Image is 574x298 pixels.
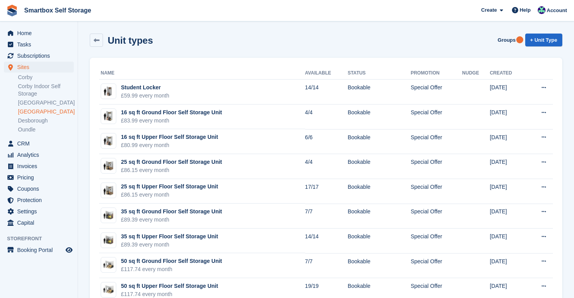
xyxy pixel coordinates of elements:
[305,67,348,80] th: Available
[490,204,526,229] td: [DATE]
[4,138,74,149] a: menu
[121,216,222,224] div: £89.39 every month
[21,4,94,17] a: Smartbox Self Storage
[18,108,74,115] a: [GEOGRAPHIC_DATA]
[411,80,462,105] td: Special Offer
[348,154,411,179] td: Bookable
[121,117,222,125] div: £83.99 every month
[490,80,526,105] td: [DATE]
[121,208,222,216] div: 35 sq ft Ground Floor Self Storage Unit
[121,282,218,290] div: 50 sq ft Upper Floor Self Storage Unit
[4,183,74,194] a: menu
[348,253,411,278] td: Bookable
[64,245,74,255] a: Preview store
[305,105,348,129] td: 4/4
[108,35,153,46] h2: Unit types
[17,138,64,149] span: CRM
[121,232,218,241] div: 35 sq ft Upper Floor Self Storage Unit
[121,158,222,166] div: 25 sq ft Ground Floor Self Storage Unit
[305,154,348,179] td: 4/4
[101,160,116,172] img: 25-sqft-unit.jpg
[305,80,348,105] td: 14/14
[17,172,64,183] span: Pricing
[17,183,64,194] span: Coupons
[490,67,526,80] th: Created
[99,67,305,80] th: Name
[121,166,222,174] div: £86.15 every month
[17,195,64,206] span: Protection
[4,39,74,50] a: menu
[4,245,74,255] a: menu
[4,161,74,172] a: menu
[411,179,462,204] td: Special Offer
[481,6,497,14] span: Create
[411,253,462,278] td: Special Offer
[121,92,169,100] div: £59.99 every month
[490,229,526,254] td: [DATE]
[121,141,218,149] div: £80.99 every month
[7,235,78,243] span: Storefront
[547,7,567,14] span: Account
[490,129,526,154] td: [DATE]
[101,86,116,97] img: 10-sqft-unit.jpg
[121,241,218,249] div: £89.39 every month
[17,161,64,172] span: Invoices
[17,62,64,73] span: Sites
[4,50,74,61] a: menu
[101,135,116,147] img: 15-sqft%20.jpg
[121,191,218,199] div: £86.15 every month
[4,149,74,160] a: menu
[4,217,74,228] a: menu
[121,108,222,117] div: 16 sq ft Ground Floor Self Storage Unit
[18,99,74,106] a: [GEOGRAPHIC_DATA]
[4,172,74,183] a: menu
[462,67,490,80] th: Nudge
[101,110,116,122] img: 15-sqft-unit.jpg
[348,204,411,229] td: Bookable
[490,253,526,278] td: [DATE]
[348,129,411,154] td: Bookable
[348,179,411,204] td: Bookable
[305,253,348,278] td: 7/7
[4,62,74,73] a: menu
[101,185,116,196] img: 25-sqft-unit.jpg
[121,265,222,273] div: £117.74 every month
[305,204,348,229] td: 7/7
[411,204,462,229] td: Special Offer
[6,5,18,16] img: stora-icon-8386f47178a22dfd0bd8f6a31ec36ba5ce8667c1dd55bd0f319d3a0aa187defe.svg
[305,229,348,254] td: 14/14
[411,154,462,179] td: Special Offer
[411,105,462,129] td: Special Offer
[348,80,411,105] td: Bookable
[411,129,462,154] td: Special Offer
[538,6,546,14] img: Roger Canham
[4,28,74,39] a: menu
[101,210,116,221] img: 35-sqft-unit%20(1).jpg
[17,50,64,61] span: Subscriptions
[525,34,562,46] a: + Unit Type
[4,195,74,206] a: menu
[121,183,218,191] div: 25 sq ft Upper Floor Self Storage Unit
[17,245,64,255] span: Booking Portal
[348,105,411,129] td: Bookable
[18,126,74,133] a: Oundle
[101,234,116,246] img: 35-sqft-unit%20(1).jpg
[17,217,64,228] span: Capital
[101,284,116,295] img: 50-sqft-unit.jpg
[490,154,526,179] td: [DATE]
[305,129,348,154] td: 6/6
[17,149,64,160] span: Analytics
[494,34,519,46] a: Groups
[18,117,74,124] a: Desborough
[121,83,169,92] div: Student Locker
[4,206,74,217] a: menu
[490,179,526,204] td: [DATE]
[305,179,348,204] td: 17/17
[121,133,218,141] div: 16 sq ft Upper Floor Self Storage Unit
[411,67,462,80] th: Promotion
[101,259,116,271] img: 50-sqft-unit.jpg
[18,83,74,98] a: Corby Indoor Self Storage
[18,74,74,81] a: Corby
[17,206,64,217] span: Settings
[520,6,531,14] span: Help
